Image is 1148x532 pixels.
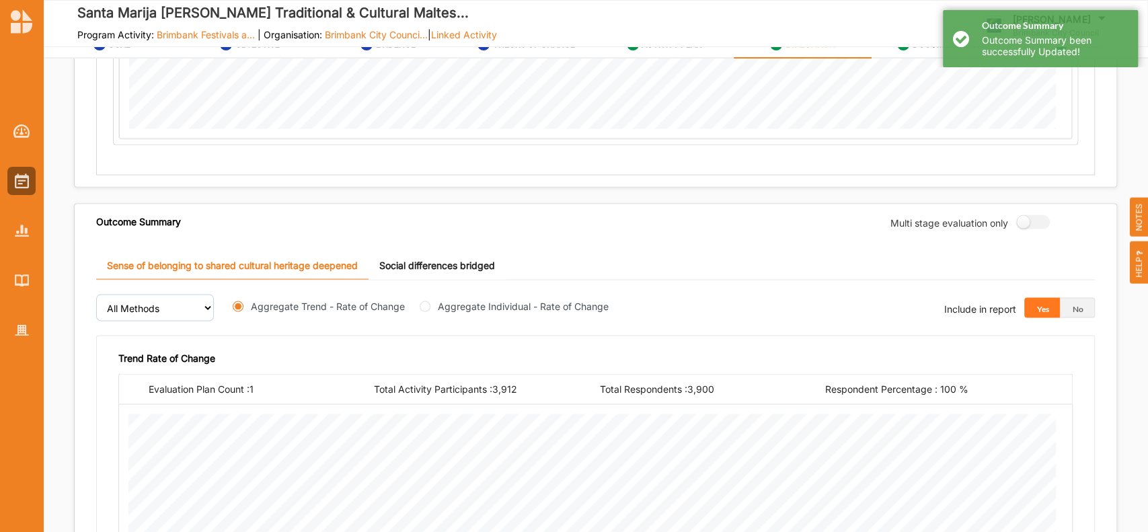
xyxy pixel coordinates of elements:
div: Total Activity Participants : 3,912 [374,383,599,396]
a: Social differences bridged [369,252,506,280]
a: Sense of belonging to shared cultural heritage deepened [96,252,369,280]
div: Include in report [944,303,1016,318]
a: Reports [7,217,36,245]
img: Organisation [15,325,29,336]
img: Reports [15,225,29,236]
h4: Outcome Summary [982,20,1128,32]
label: Santa Marija [PERSON_NAME] Traditional & Cultural Maltes... [77,2,497,24]
a: Dashboard [7,117,36,145]
div: Evaluation Plan Count : 1 [149,383,374,396]
span: Brimbank Festivals a... [157,29,255,40]
a: Library [7,266,36,295]
span: Brimbank City Counci... [325,29,428,40]
label: Aggregate Trend - Rate of Change [251,299,405,313]
div: Outcome Summary been successfully Updated! [982,35,1128,58]
a: Activities [7,167,36,195]
div: Trend Rate of Change [118,352,1073,374]
a: Organisation [7,316,36,344]
button: Yes [1024,298,1060,318]
span: Linked Activity [431,29,497,40]
button: No [1060,298,1096,318]
label: Aggregate Individual - Rate of Change [438,299,609,313]
img: Library [15,274,29,286]
label: Multi stage evaluation only [890,217,1008,229]
img: Activities [15,174,29,188]
div: Respondent Percentage : 100 % [825,383,1050,396]
img: logo [11,9,32,34]
img: Dashboard [13,124,30,138]
div: Total Respondents : 3,900 [600,383,825,396]
div: Outcome Summary [96,215,181,229]
label: Program Activity: | Organisation: | [77,29,497,41]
